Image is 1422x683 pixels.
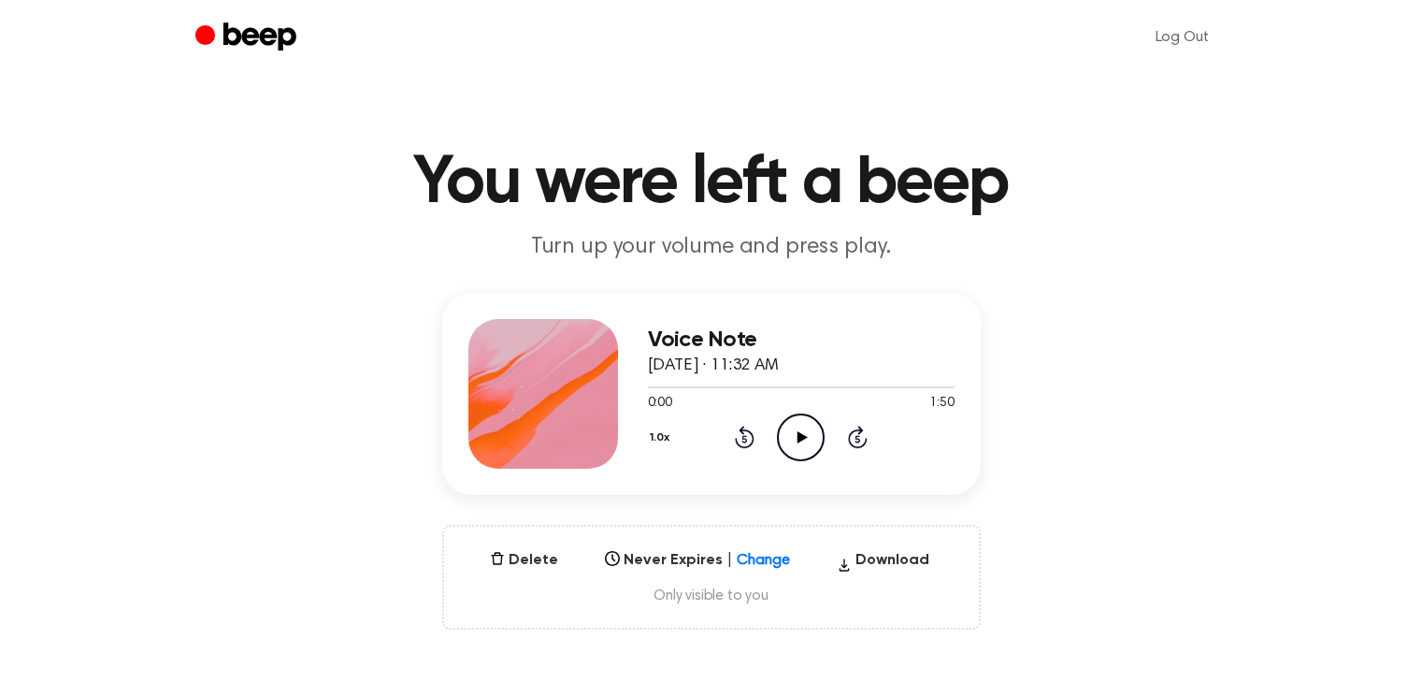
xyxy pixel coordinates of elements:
span: Only visible to you [467,587,956,605]
span: 1:50 [929,394,954,414]
h1: You were left a beep [233,150,1190,217]
h3: Voice Note [648,327,955,353]
button: 1.0x [648,422,677,454]
button: Delete [482,549,566,572]
a: Beep [195,20,301,56]
span: [DATE] · 11:32 AM [648,357,779,374]
button: Download [829,549,937,579]
span: 0:00 [648,394,672,414]
p: Turn up your volume and press play. [352,232,1070,263]
a: Log Out [1137,15,1228,60]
